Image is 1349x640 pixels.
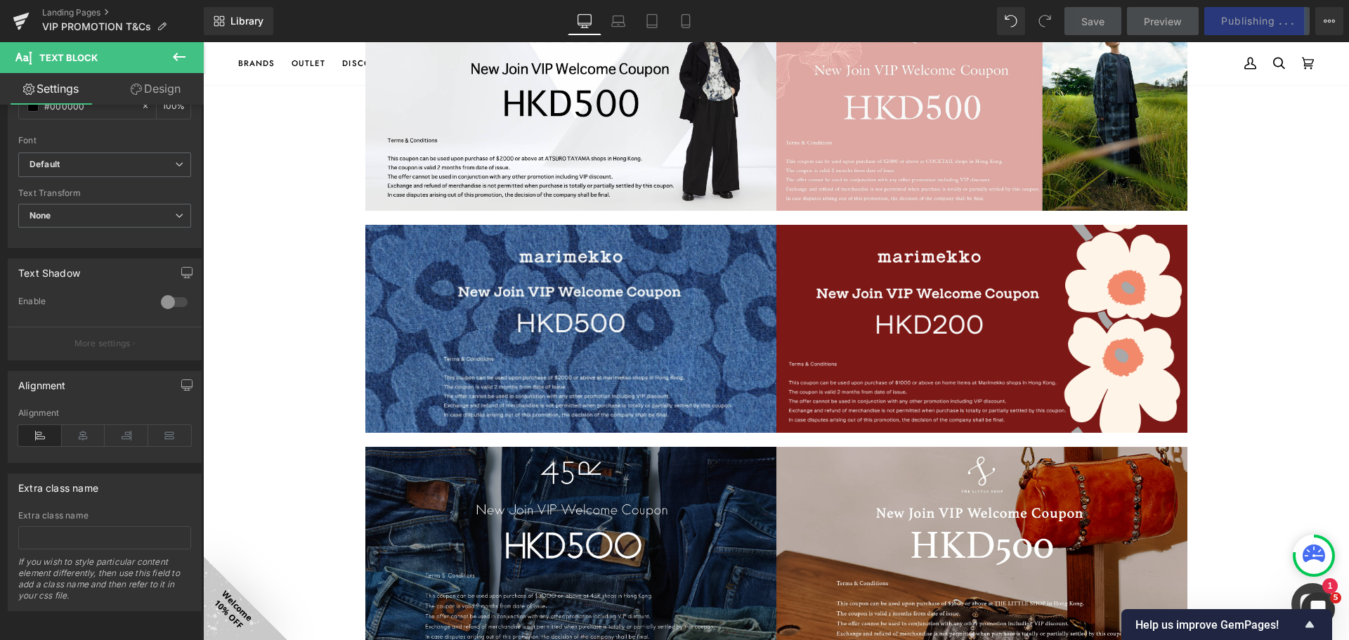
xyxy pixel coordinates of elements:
[42,7,204,18] a: Landing Pages
[18,511,191,521] div: Extra class name
[44,98,134,114] input: Color
[30,210,51,221] b: None
[669,7,703,35] a: Mobile
[18,259,80,279] div: Text Shadow
[8,327,201,360] button: More settings
[74,337,131,350] p: More settings
[42,21,151,32] span: VIP PROMOTION T&Cs
[1081,14,1104,29] span: Save
[568,7,601,35] a: Desktop
[1315,7,1343,35] button: More
[1084,541,1135,587] inbox-online-store-chat: Shopify online store chat
[1135,618,1301,632] span: Help us improve GemPages!
[1135,616,1318,633] button: Show survey - Help us improve GemPages!
[18,556,191,610] div: If you wish to style particular content element differently, then use this field to add a class n...
[18,408,191,418] div: Alignment
[1301,592,1335,626] iframe: Intercom live chat
[1127,7,1199,35] a: Preview
[635,7,669,35] a: Tablet
[1144,14,1182,29] span: Preview
[601,7,635,35] a: Laptop
[105,73,207,105] a: Design
[157,94,190,119] div: %
[30,159,60,171] i: Default
[230,15,263,27] span: Library
[1031,7,1059,35] button: Redo
[18,372,66,391] div: Alignment
[18,296,147,311] div: Enable
[18,136,191,145] div: Font
[18,474,98,494] div: Extra class name
[997,7,1025,35] button: Undo
[1330,592,1341,603] span: 5
[39,52,98,63] span: Text Block
[18,188,191,198] div: Text Transform
[204,7,273,35] a: New Library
